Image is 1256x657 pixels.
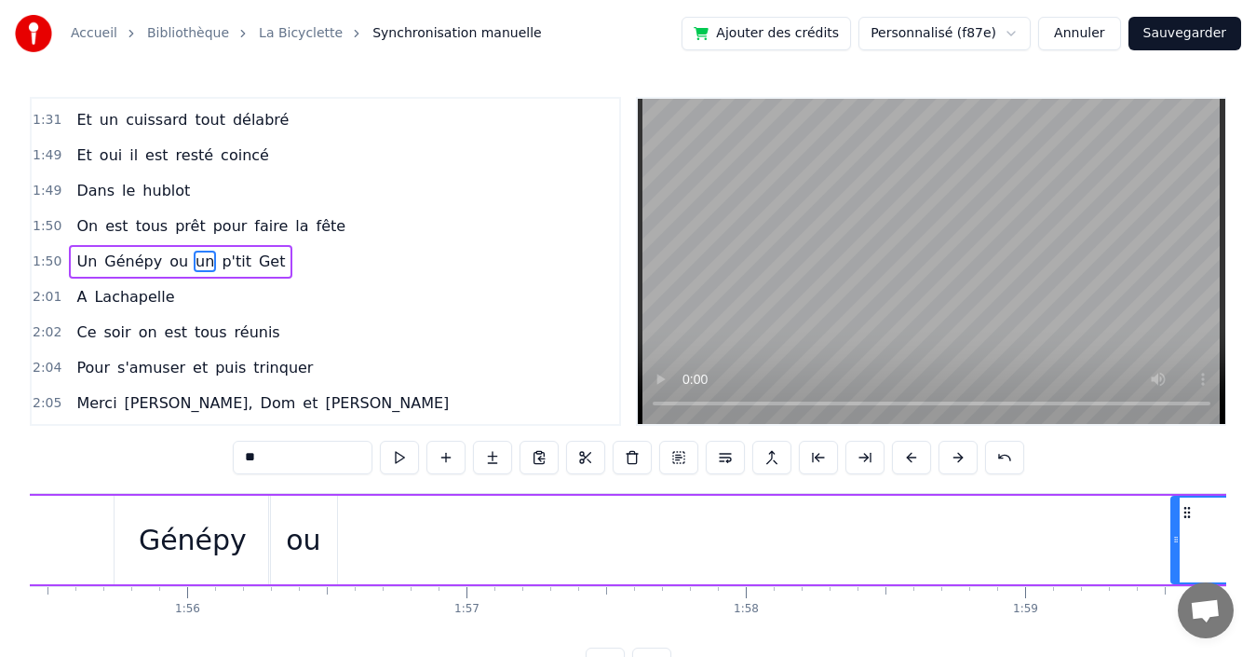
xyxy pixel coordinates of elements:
a: Accueil [71,24,117,43]
span: tout [193,109,226,130]
span: Pour [74,357,112,378]
span: 1:49 [33,146,61,165]
span: Génépy [102,251,164,272]
span: réunis [233,322,282,343]
span: Et [74,109,93,130]
span: fête [315,215,348,237]
button: Annuler [1038,17,1120,50]
span: oui [98,144,124,166]
span: puis [213,357,248,378]
span: il [128,144,140,166]
img: youka [15,15,52,52]
span: et [191,357,209,378]
span: un [98,109,120,130]
span: Merci [74,392,118,414]
span: [PERSON_NAME] [323,392,451,414]
span: soir [101,322,132,343]
span: 1:50 [33,253,61,271]
span: Dom [259,392,298,414]
span: 1:50 [33,217,61,236]
span: 2:02 [33,323,61,342]
span: Dans [74,180,116,201]
span: Get [257,251,288,272]
div: 1:58 [734,602,759,617]
span: Et [74,144,93,166]
a: Bibliothèque [147,24,229,43]
span: on [137,322,159,343]
span: p'tit [220,251,253,272]
nav: breadcrumb [71,24,542,43]
span: coincé [219,144,271,166]
span: pour [211,215,250,237]
span: est [143,144,169,166]
a: La Bicyclette [259,24,343,43]
span: 2:04 [33,359,61,377]
span: tous [134,215,170,237]
div: Génépy [139,519,247,561]
span: est [163,322,189,343]
a: Ouvrir le chat [1178,582,1234,638]
span: [PERSON_NAME], [123,392,255,414]
span: 2:01 [33,288,61,307]
span: le [120,180,137,201]
span: faire [252,215,290,237]
span: trinquer [251,357,315,378]
div: 1:56 [175,602,200,617]
span: Synchronisation manuelle [372,24,542,43]
span: cuissard [124,109,189,130]
span: est [103,215,129,237]
span: Un [74,251,99,272]
span: tous [193,322,229,343]
button: Sauvegarder [1128,17,1241,50]
div: 1:57 [454,602,479,617]
span: un [194,251,216,272]
span: Lachapelle [92,286,176,308]
span: s'amuser [115,357,187,378]
span: hublot [141,180,192,201]
div: 1:59 [1013,602,1038,617]
span: ou [168,251,190,272]
span: 2:05 [33,394,61,413]
span: Ce [74,322,98,343]
button: Ajouter des crédits [682,17,851,50]
span: délabré [231,109,290,130]
span: prêt [173,215,208,237]
span: la [293,215,310,237]
div: ou [286,519,320,561]
span: 1:31 [33,111,61,130]
span: 1:49 [33,182,61,200]
span: A [74,286,88,308]
span: resté [174,144,216,166]
span: et [301,392,319,414]
span: On [74,215,100,237]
